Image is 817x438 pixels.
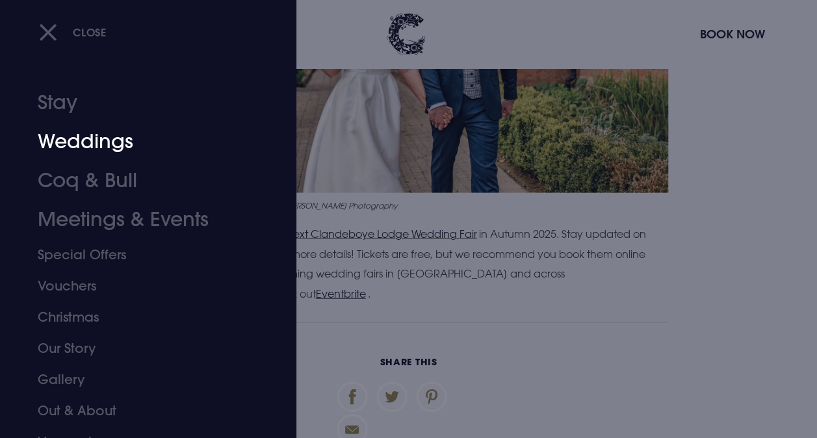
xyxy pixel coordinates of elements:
[38,83,241,122] a: Stay
[38,239,241,270] a: Special Offers
[38,333,241,364] a: Our Story
[73,25,107,39] span: Close
[38,364,241,395] a: Gallery
[38,122,241,161] a: Weddings
[38,161,241,200] a: Coq & Bull
[39,19,107,45] button: Close
[38,270,241,302] a: Vouchers
[38,395,241,426] a: Out & About
[38,302,241,333] a: Christmas
[38,200,241,239] a: Meetings & Events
